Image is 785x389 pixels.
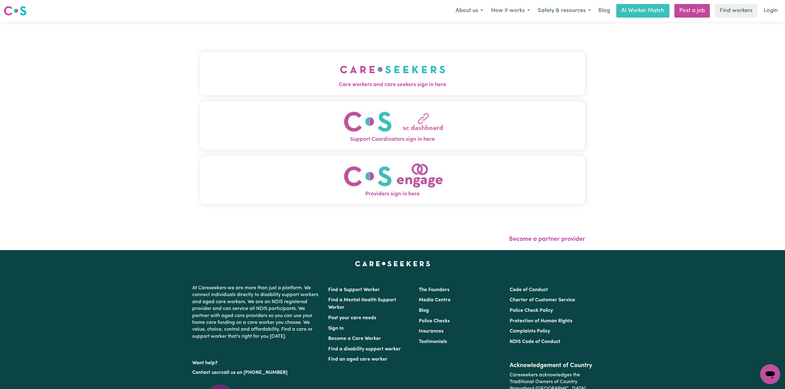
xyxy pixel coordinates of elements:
a: Careseekers logo [4,4,27,18]
a: Become a Care Worker [328,336,381,341]
a: Find an aged care worker [328,357,388,362]
a: Blog [419,308,429,313]
a: Police Check Policy [510,308,553,313]
p: Want help? [192,357,321,366]
span: Providers sign in here [200,190,585,198]
a: Insurances [419,329,443,334]
p: At Careseekers we are more than just a platform. We connect individuals directly to disability su... [192,282,321,342]
button: Care workers and care seekers sign in here [200,52,585,95]
a: Sign In [328,326,344,331]
button: How it works [487,4,534,17]
a: Media Centre [419,298,451,303]
a: Find workers [715,4,757,18]
a: Find a disability support worker [328,347,401,352]
a: Post a job [674,4,710,18]
a: Post your care needs [328,316,376,320]
a: Careseekers home page [355,261,430,266]
button: About us [452,4,487,17]
button: Providers sign in here [200,156,585,204]
a: Find a Support Worker [328,287,380,292]
h2: Acknowledgement of Country [510,362,593,369]
span: Care workers and care seekers sign in here [200,81,585,89]
img: Careseekers logo [4,5,27,16]
a: Blog [595,4,614,18]
a: NDIS Code of Conduct [510,339,560,344]
button: Support Coordinators sign in here [200,101,585,150]
a: Login [760,4,781,18]
a: Police Checks [419,319,450,324]
button: Safety & resources [534,4,595,17]
a: Contact us [192,370,217,375]
a: Protection of Human Rights [510,319,572,324]
a: AI Worker Match [616,4,669,18]
a: call us on [PHONE_NUMBER] [221,370,287,375]
a: Code of Conduct [510,287,548,292]
a: Become a partner provider [509,236,585,242]
a: Complaints Policy [510,329,550,334]
iframe: Button to launch messaging window [760,364,780,384]
a: The Founders [419,287,449,292]
a: Find a Mental Health Support Worker [328,298,396,310]
span: Support Coordinators sign in here [200,136,585,144]
a: Testimonials [419,339,447,344]
p: or [192,367,321,379]
a: Charter of Customer Service [510,298,575,303]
